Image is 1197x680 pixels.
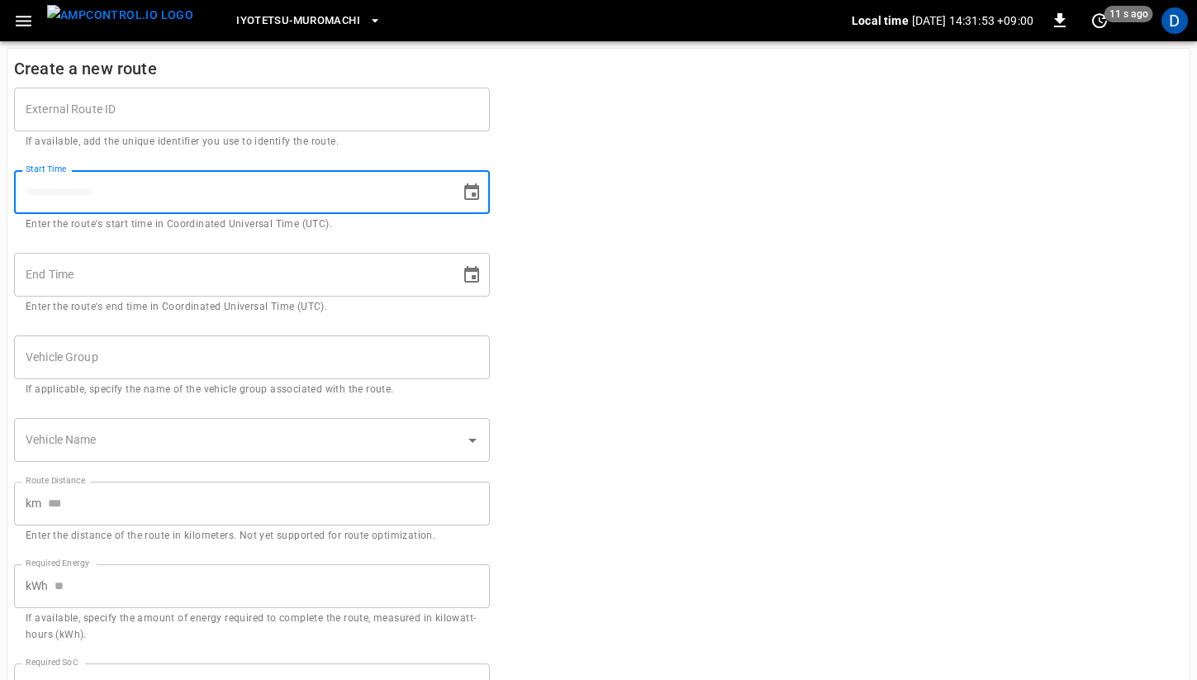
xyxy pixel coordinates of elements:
button: Open [461,429,484,452]
p: Local time [852,12,909,29]
span: 11 s ago [1104,6,1153,22]
h6: Create a new route [14,55,1183,82]
p: If available, specify the amount of energy required to complete the route, measured in kilowatt-h... [26,611,478,644]
button: set refresh interval [1086,7,1113,34]
p: km [26,495,41,512]
label: Required Energy [26,557,89,570]
p: Enter the distance of the route in kilometers. Not yet supported for route optimization. [26,528,478,544]
div: profile-icon [1161,7,1188,34]
span: Iyotetsu-Muromachi [236,12,360,31]
p: kWh [26,578,48,595]
label: Required SoC [26,656,78,669]
label: Start Time [26,163,66,176]
p: If available, add the unique identifier you use to identify the route. [26,134,478,150]
button: Iyotetsu-Muromachi [230,5,388,37]
button: Choose date [455,176,488,209]
p: Enter the route's start time in Coordinated Universal Time (UTC). [26,216,478,233]
img: ampcontrol.io logo [47,5,193,26]
p: If applicable, specify the name of the vehicle group associated with the route. [26,382,478,398]
p: Enter the route's end time in Coordinated Universal Time (UTC). [26,299,478,316]
p: [DATE] 14:31:53 +09:00 [912,12,1033,29]
label: Route Distance [26,474,85,487]
button: Choose date [455,259,488,292]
